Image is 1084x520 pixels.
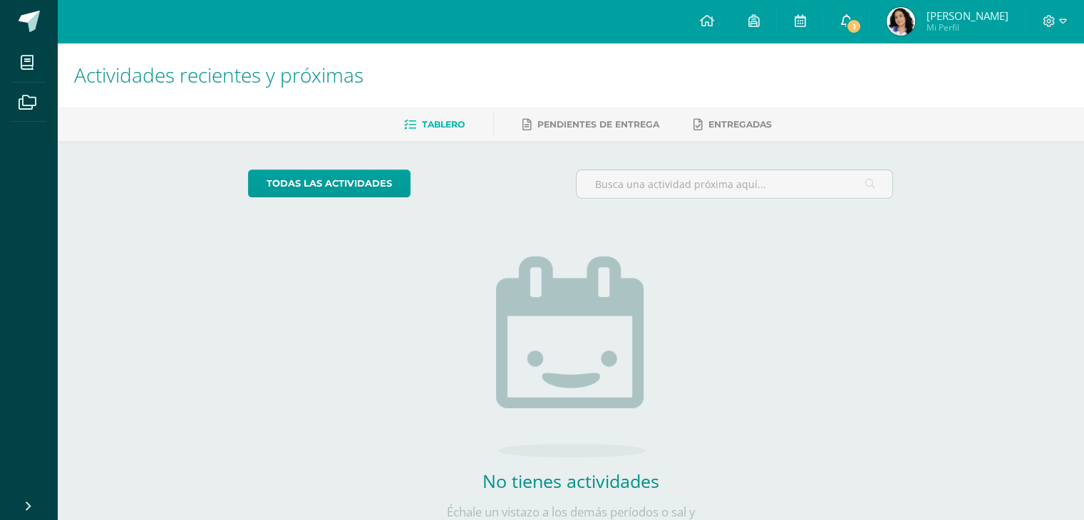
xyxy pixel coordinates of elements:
span: [PERSON_NAME] [926,9,1008,23]
a: Tablero [404,113,465,136]
img: f913bc69c2c4e95158e6b40bfab6bd90.png [887,7,915,36]
a: Pendientes de entrega [522,113,659,136]
img: no_activities.png [496,256,646,457]
a: todas las Actividades [248,170,411,197]
span: Entregadas [708,119,772,130]
span: Actividades recientes y próximas [74,61,363,88]
span: Mi Perfil [926,21,1008,33]
a: Entregadas [693,113,772,136]
input: Busca una actividad próxima aquí... [577,170,892,198]
span: Pendientes de entrega [537,119,659,130]
span: Tablero [422,119,465,130]
h2: No tienes actividades [428,469,713,493]
span: 1 [846,19,862,34]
